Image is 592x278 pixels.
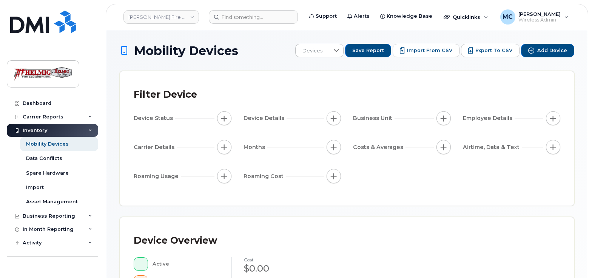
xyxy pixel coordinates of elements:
[353,143,405,151] span: Costs & Averages
[244,262,329,275] div: $0.00
[407,47,452,54] span: Import from CSV
[134,143,177,151] span: Carrier Details
[463,143,522,151] span: Airtime, Data & Text
[461,44,520,57] button: Export to CSV
[463,114,515,122] span: Employee Details
[345,44,391,57] button: Save Report
[537,47,567,54] span: Add Device
[134,231,217,250] div: Device Overview
[352,47,384,54] span: Save Report
[521,44,574,57] button: Add Device
[393,44,459,57] button: Import from CSV
[353,114,395,122] span: Business Unit
[134,114,175,122] span: Device Status
[134,172,181,180] span: Roaming Usage
[153,257,219,271] div: Active
[244,257,329,262] h4: cost
[475,47,512,54] span: Export to CSV
[296,44,329,58] span: Devices
[244,114,287,122] span: Device Details
[244,143,267,151] span: Months
[244,172,286,180] span: Roaming Cost
[134,85,197,104] div: Filter Device
[134,44,238,57] span: Mobility Devices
